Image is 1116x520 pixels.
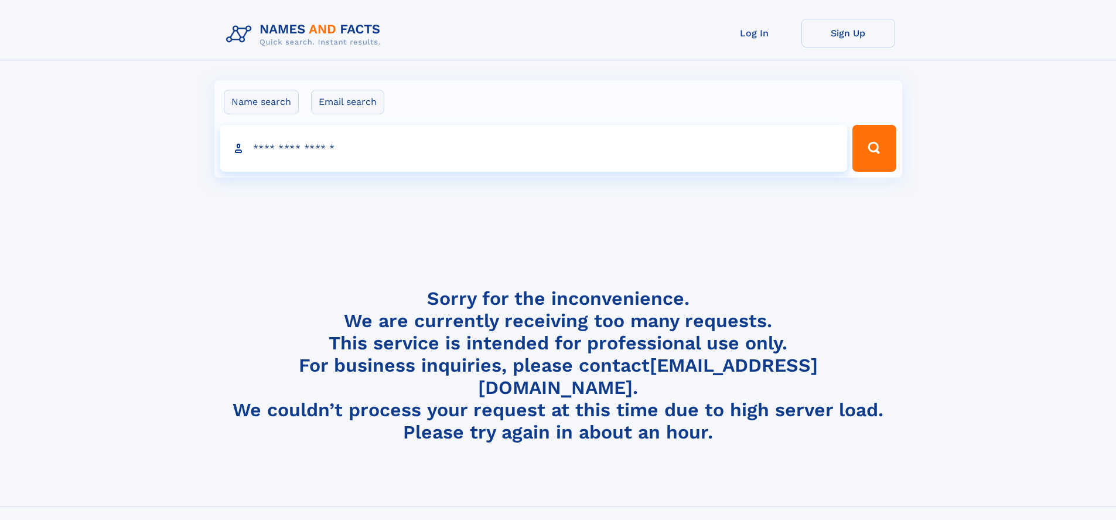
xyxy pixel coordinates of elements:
[220,125,848,172] input: search input
[221,287,895,444] h4: Sorry for the inconvenience. We are currently receiving too many requests. This service is intend...
[801,19,895,47] a: Sign Up
[224,90,299,114] label: Name search
[221,19,390,50] img: Logo Names and Facts
[478,354,818,399] a: [EMAIL_ADDRESS][DOMAIN_NAME]
[852,125,896,172] button: Search Button
[708,19,801,47] a: Log In
[311,90,384,114] label: Email search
